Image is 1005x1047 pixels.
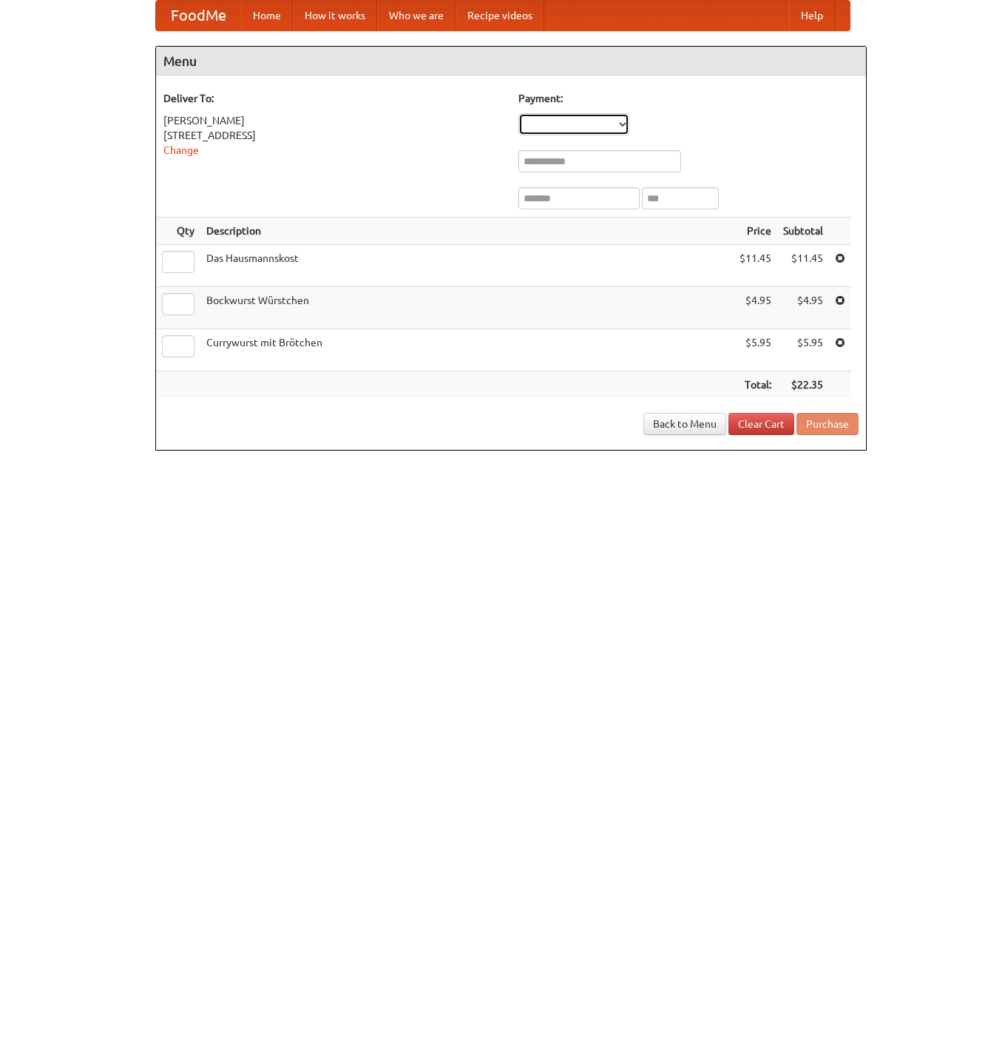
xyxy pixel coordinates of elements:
[734,329,777,371] td: $5.95
[777,287,829,329] td: $4.95
[163,91,504,106] h5: Deliver To:
[734,218,777,245] th: Price
[734,287,777,329] td: $4.95
[777,329,829,371] td: $5.95
[518,91,859,106] h5: Payment:
[156,1,241,30] a: FoodMe
[777,371,829,399] th: $22.35
[456,1,544,30] a: Recipe videos
[293,1,377,30] a: How it works
[777,218,829,245] th: Subtotal
[156,47,866,76] h4: Menu
[789,1,835,30] a: Help
[163,113,504,128] div: [PERSON_NAME]
[200,329,734,371] td: Currywurst mit Brötchen
[163,128,504,143] div: [STREET_ADDRESS]
[796,413,859,435] button: Purchase
[643,413,726,435] a: Back to Menu
[156,218,200,245] th: Qty
[377,1,456,30] a: Who we are
[163,144,199,156] a: Change
[777,245,829,287] td: $11.45
[200,287,734,329] td: Bockwurst Würstchen
[734,371,777,399] th: Total:
[200,245,734,287] td: Das Hausmannskost
[241,1,293,30] a: Home
[200,218,734,245] th: Description
[734,245,777,287] td: $11.45
[728,413,794,435] a: Clear Cart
